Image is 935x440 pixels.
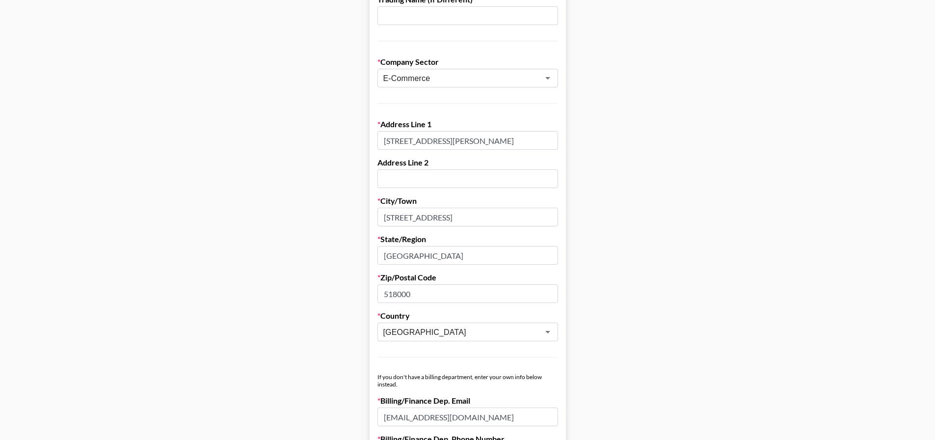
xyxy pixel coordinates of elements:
label: Address Line 2 [377,158,558,167]
label: State/Region [377,234,558,244]
label: Address Line 1 [377,119,558,129]
button: Open [541,325,555,339]
label: Country [377,311,558,321]
label: Company Sector [377,57,558,67]
button: Open [541,71,555,85]
label: Billing/Finance Dep. Email [377,396,558,406]
label: Zip/Postal Code [377,273,558,282]
div: If you don't have a billing department, enter your own info below instead. [377,373,558,388]
label: City/Town [377,196,558,206]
